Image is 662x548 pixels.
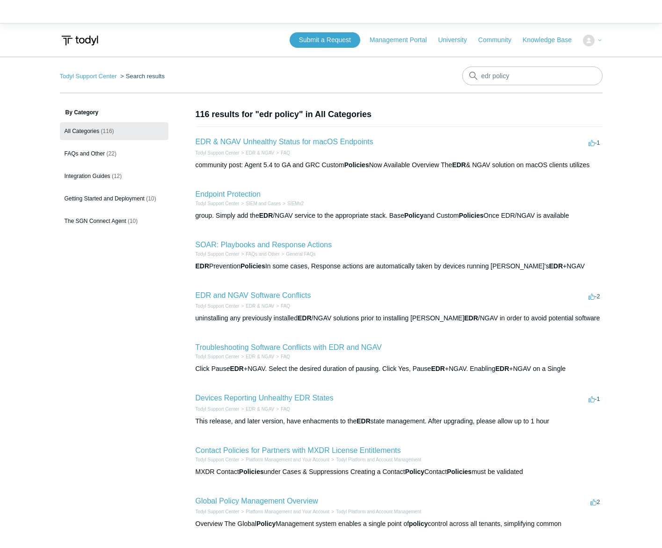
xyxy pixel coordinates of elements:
a: EDR & NGAV Unhealthy Status for macOS Endpoints [196,138,373,146]
li: EDR & NGAV [239,353,274,360]
a: Todyl Support Center [196,457,240,462]
a: Platform Management and Your Account [246,509,329,514]
em: EDR [431,365,445,372]
a: Todyl Support Center [60,73,117,80]
a: SIEMv2 [287,201,304,206]
a: SOAR: Playbooks and Response Actions [196,241,332,249]
em: Policies [239,468,264,475]
em: Policies [240,262,265,270]
li: Platform Management and Your Account [239,456,329,463]
li: Todyl Support Center [196,303,240,310]
em: EDR [298,314,312,322]
a: All Categories (116) [60,122,168,140]
em: Policy [256,520,276,527]
span: (10) [146,195,156,202]
li: Todyl Support Center [60,73,119,80]
span: (12) [112,173,122,179]
a: EDR and NGAV Software Conflicts [196,291,311,299]
a: Devices Reporting Unhealthy EDR States [196,394,334,402]
div: This release, and later version, have enhacments to the state management. After upgrading, please... [196,416,603,426]
em: Policies [459,212,484,219]
span: 2 [590,498,600,505]
li: FAQ [274,149,290,156]
li: EDR & NGAV [239,149,274,156]
a: Todyl Support Center [196,304,240,309]
a: Knowledge Base [523,35,581,45]
span: The SGN Connect Agent [65,218,126,224]
img: Todyl Support Center Help Center home page [60,32,100,49]
a: EDR & NGAV [246,407,274,412]
span: -1 [589,395,600,402]
a: Todyl Support Center [196,354,240,359]
span: FAQs and Other [65,150,105,157]
span: Integration Guides [65,173,110,179]
div: uninstalling any previously installed /NGAV solutions prior to installing [PERSON_NAME] /NGAV in ... [196,313,603,323]
a: Community [478,35,521,45]
input: Search [462,67,603,85]
em: Policies [344,161,369,169]
li: Todyl Support Center [196,200,240,207]
a: Endpoint Protection [196,190,261,198]
div: community post: Agent 5.4 to GA and GRC Custom Now Available Overview The & NGAV solution on macO... [196,160,603,170]
a: FAQs and Other [246,252,279,257]
a: FAQs and Other (22) [60,145,168,163]
a: FAQ [281,304,290,309]
li: Todyl Support Center [196,508,240,515]
div: MXDR Contact under Cases & Suppressions Creating a Contact Contact must be validated [196,467,603,477]
a: SIEM and Cases [246,201,281,206]
li: Todyl Support Center [196,456,240,463]
li: General FAQs [280,251,316,258]
span: Getting Started and Deployment [65,195,145,202]
li: FAQ [274,353,290,360]
li: FAQs and Other [239,251,279,258]
span: All Categories [65,128,100,134]
li: Todyl Support Center [196,149,240,156]
a: Getting Started and Deployment (10) [60,190,168,207]
a: Submit a Request [290,32,360,48]
a: Platform Management and Your Account [246,457,329,462]
span: -1 [589,139,600,146]
em: EDR [230,365,244,372]
span: -2 [589,293,600,300]
li: Todyl Support Center [196,406,240,413]
em: EDR [549,262,563,270]
a: Integration Guides (12) [60,167,168,185]
div: group. Simply add the /NGAV service to the appropriate stack. Base and Custom Once EDR/NGAV is av... [196,211,603,221]
a: FAQ [281,150,290,156]
a: Todyl Support Center [196,509,240,514]
span: (10) [128,218,138,224]
h3: By Category [60,108,168,117]
a: General FAQs [286,252,315,257]
a: Todyl Support Center [196,252,240,257]
a: Contact Policies for Partners with MXDR License Entitlements [196,446,401,454]
em: Policy [404,212,423,219]
li: SIEMv2 [281,200,304,207]
a: Todyl Support Center [196,201,240,206]
a: Todyl Platform and Account Management [336,457,421,462]
a: Todyl Platform and Account Management [336,509,421,514]
a: Management Portal [370,35,436,45]
em: EDR [464,314,478,322]
em: EDR [356,417,371,425]
a: EDR & NGAV [246,304,274,309]
div: Overview The Global Management system enables a single point of control across all tenants, simpl... [196,519,603,529]
li: Todyl Platform and Account Management [329,456,421,463]
a: Global Policy Management Overview [196,497,318,505]
a: The SGN Connect Agent (10) [60,212,168,230]
em: Policies [447,468,472,475]
div: Prevention In some cases, Response actions are automatically taken by devices running [PERSON_NAM... [196,261,603,271]
li: FAQ [274,303,290,310]
li: Todyl Support Center [196,251,240,258]
li: FAQ [274,406,290,413]
a: EDR & NGAV [246,150,274,156]
li: Platform Management and Your Account [239,508,329,515]
a: EDR & NGAV [246,354,274,359]
em: EDR [196,262,210,270]
a: Todyl Support Center [196,150,240,156]
a: University [438,35,476,45]
em: EDR [495,365,509,372]
em: EDR [259,212,273,219]
a: Troubleshooting Software Conflicts with EDR and NGAV [196,343,382,351]
li: EDR & NGAV [239,406,274,413]
em: EDR [452,161,466,169]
